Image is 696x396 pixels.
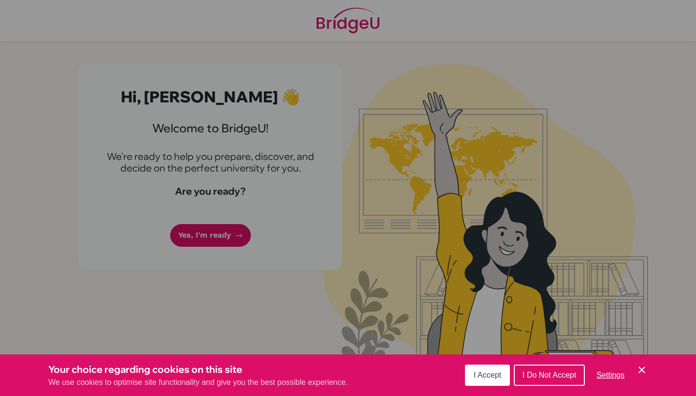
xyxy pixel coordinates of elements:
[514,365,585,386] button: I Do Not Accept
[48,362,348,377] h3: Your choice regarding cookies on this site
[589,366,632,385] button: Settings
[636,364,648,376] button: Save and close
[522,371,576,379] span: I Do Not Accept
[465,365,510,386] button: I Accept
[596,371,624,379] span: Settings
[474,371,501,379] span: I Accept
[48,377,348,388] p: We use cookies to optimise site functionality and give you the best possible experience.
